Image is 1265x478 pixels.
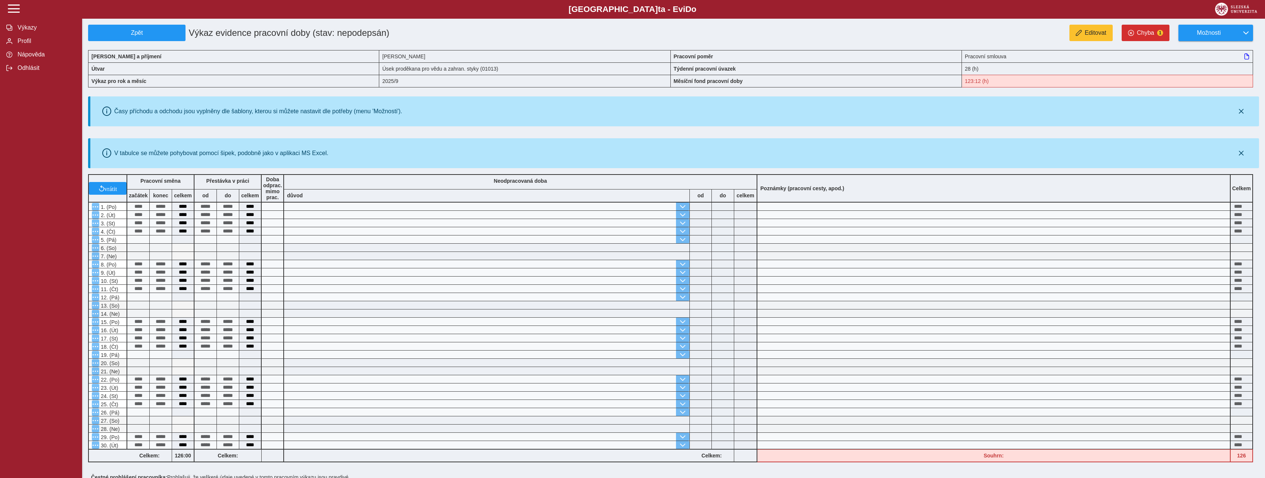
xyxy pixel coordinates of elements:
[99,245,116,251] span: 6. (So)
[114,150,328,157] div: V tabulce se můžete pohybovat pomocí šipek, podobně jako v aplikaci MS Excel.
[1185,30,1233,36] span: Možnosti
[91,66,105,72] b: Útvar
[99,418,119,424] span: 27. (So)
[99,303,119,309] span: 13. (So)
[691,4,697,14] span: o
[757,449,1231,462] div: Fond pracovní doby (123:12 h) a součet hodin (126 h) se neshodují!
[1231,453,1252,459] b: 126
[206,178,249,184] b: Přestávka v práci
[99,294,119,300] span: 12. (Pá)
[99,377,119,383] span: 22. (Po)
[92,285,99,293] button: Menu
[186,25,576,41] h1: Výkaz evidence pracovní doby (stav: nepodepsán)
[99,368,120,374] span: 21. (Ne)
[92,293,99,301] button: Menu
[92,425,99,432] button: Menu
[674,66,736,72] b: Týdenní pracovní úvazek
[92,277,99,284] button: Menu
[984,453,1004,459] b: Souhrn:
[99,270,115,276] span: 9. (Út)
[1157,30,1163,36] span: 1
[92,310,99,317] button: Menu
[172,453,194,459] b: 126:00
[674,53,713,59] b: Pracovní poměr
[962,50,1253,62] div: Pracovní smlouva
[962,62,1253,75] div: 28 (h)
[99,253,117,259] span: 7. (Ne)
[92,392,99,400] button: Menu
[685,4,691,14] span: D
[1231,449,1253,462] div: Fond pracovní doby (123:12 h) a součet hodin (126 h) se neshodují!
[127,192,149,198] b: začátek
[15,38,76,44] span: Profil
[89,182,127,195] button: vrátit
[92,441,99,449] button: Menu
[99,221,115,226] span: 3. (St)
[99,229,115,235] span: 4. (Čt)
[99,262,116,268] span: 8. (Po)
[15,51,76,58] span: Nápověda
[99,319,119,325] span: 15. (Po)
[674,78,743,84] b: Měsíční fond pracovní doby
[99,327,118,333] span: 16. (Út)
[658,4,660,14] span: t
[92,219,99,227] button: Menu
[92,343,99,350] button: Menu
[1122,25,1169,41] button: Chyba1
[99,204,116,210] span: 1. (Po)
[689,453,734,459] b: Celkem:
[99,434,119,440] span: 29. (Po)
[92,260,99,268] button: Menu
[172,192,194,198] b: celkem
[379,50,670,62] div: [PERSON_NAME]
[1085,30,1106,36] span: Editovat
[734,192,757,198] b: celkem
[88,25,186,41] button: Zpět
[92,252,99,260] button: Menu
[91,78,146,84] b: Výkaz pro rok a měsíc
[194,192,216,198] b: od
[92,318,99,326] button: Menu
[99,311,120,317] span: 14. (Ne)
[92,326,99,334] button: Menu
[92,367,99,375] button: Menu
[494,178,547,184] b: Neodpracovaná doba
[379,62,670,75] div: Úsek proděkana pro vědu a zahran. styky (01013)
[99,286,118,292] span: 11. (Čt)
[92,408,99,416] button: Menu
[239,192,261,198] b: celkem
[92,211,99,219] button: Menu
[92,244,99,252] button: Menu
[91,53,161,59] b: [PERSON_NAME] a příjmení
[1215,3,1257,16] img: logo_web_su.png
[99,360,119,366] span: 20. (So)
[92,228,99,235] button: Menu
[99,410,119,416] span: 26. (Pá)
[99,426,120,432] span: 28. (Ne)
[92,269,99,276] button: Menu
[92,351,99,358] button: Menu
[379,75,670,87] div: 2025/9
[114,108,402,115] div: Časy příchodu a odchodu jsou vyplněny dle šablony, kterou si můžete nastavit dle potřeby (menu 'M...
[92,236,99,243] button: Menu
[99,442,118,448] span: 30. (Út)
[99,393,118,399] span: 24. (St)
[1137,30,1154,36] span: Chyba
[92,433,99,441] button: Menu
[99,237,116,243] span: 5. (Pá)
[217,192,239,198] b: do
[127,453,172,459] b: Celkem:
[92,334,99,342] button: Menu
[757,185,847,191] b: Poznámky (pracovní cesty, apod.)
[99,385,118,391] span: 23. (Út)
[1178,25,1239,41] button: Možnosti
[92,302,99,309] button: Menu
[150,192,172,198] b: konec
[105,185,117,191] span: vrátit
[99,336,118,342] span: 17. (St)
[15,65,76,71] span: Odhlásit
[99,278,118,284] span: 10. (St)
[962,75,1253,87] div: Fond pracovní doby (123:12 h) a součet hodin (126 h) se neshodují!
[194,453,261,459] b: Celkem:
[92,203,99,210] button: Menu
